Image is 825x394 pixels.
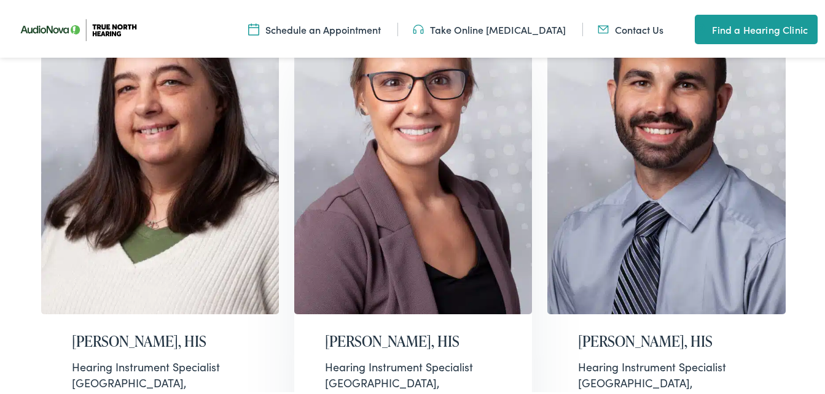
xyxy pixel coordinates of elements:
h2: [PERSON_NAME], HIS [578,330,754,348]
div: Hearing Instrument Specialist [325,357,501,372]
div: Hearing Instrument Specialist [578,357,754,372]
h2: [PERSON_NAME], HIS [72,330,248,348]
img: Icon symbolizing a calendar in color code ffb348 [248,20,259,34]
a: Take Online [MEDICAL_DATA] [413,20,566,34]
a: Find a Hearing Clinic [695,12,818,42]
img: Mail icon in color code ffb348, used for communication purposes [598,20,609,34]
div: Hearing Instrument Specialist [72,357,248,372]
img: Headphones icon in color code ffb348 [413,20,424,34]
img: utility icon [695,20,706,34]
a: Contact Us [598,20,663,34]
h2: [PERSON_NAME], HIS [325,330,501,348]
a: Schedule an Appointment [248,20,381,34]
